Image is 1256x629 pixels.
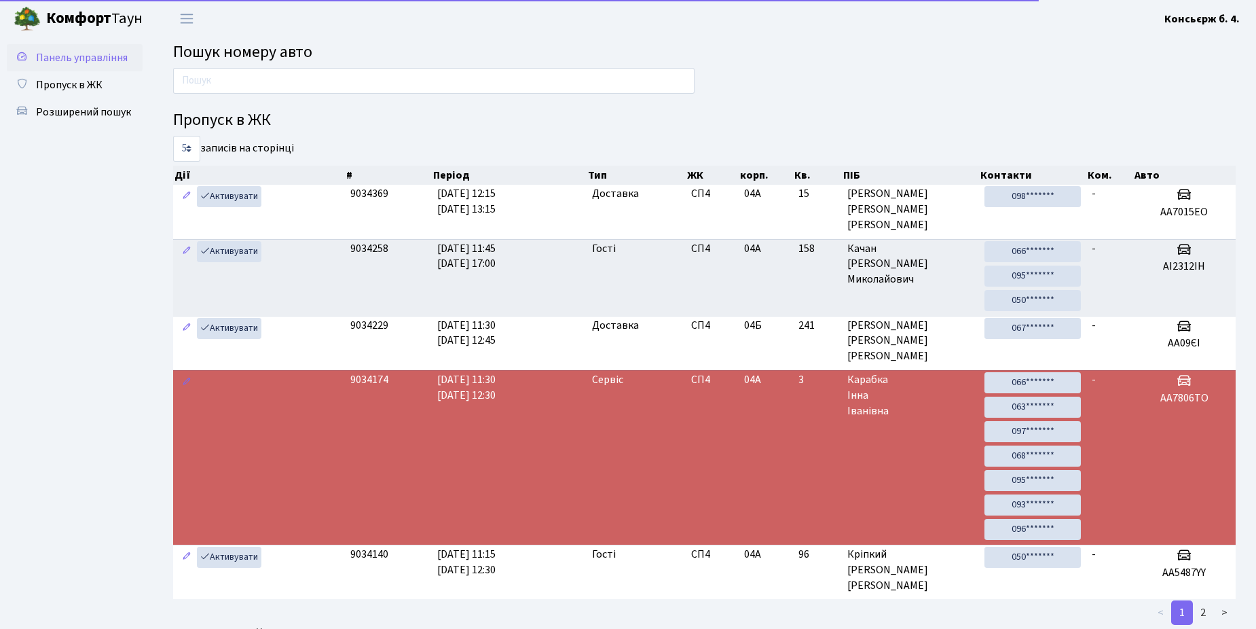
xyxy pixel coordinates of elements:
span: 9034174 [350,372,388,387]
span: Доставка [592,186,639,202]
b: Комфорт [46,7,111,29]
span: 96 [798,547,836,562]
a: Редагувати [179,241,195,262]
span: Пропуск в ЖК [36,77,103,92]
input: Пошук [173,68,695,94]
span: 9034369 [350,186,388,201]
h4: Пропуск в ЖК [173,111,1236,130]
span: Качан [PERSON_NAME] Миколайович [847,241,974,288]
a: 1 [1171,600,1193,625]
h5: АА7015ЕО [1139,206,1230,219]
th: Кв. [793,166,842,185]
label: записів на сторінці [173,136,294,162]
img: logo.png [14,5,41,33]
span: - [1092,372,1096,387]
a: Пропуск в ЖК [7,71,143,98]
h5: АА09ЄІ [1139,337,1230,350]
span: СП4 [691,318,733,334]
span: СП4 [691,547,733,562]
span: СП4 [691,241,733,257]
span: - [1092,241,1096,256]
span: [PERSON_NAME] [PERSON_NAME] [PERSON_NAME] [847,186,974,233]
th: Дії [173,166,345,185]
a: Панель управління [7,44,143,71]
span: 241 [798,318,836,334]
span: Таун [46,7,143,31]
th: ЖК [686,166,739,185]
span: 9034140 [350,547,388,562]
span: Гості [592,547,616,562]
span: 04А [744,241,761,256]
span: [PERSON_NAME] [PERSON_NAME] [PERSON_NAME] [847,318,974,365]
a: 2 [1192,600,1214,625]
span: 9034258 [350,241,388,256]
a: Розширений пошук [7,98,143,126]
span: 158 [798,241,836,257]
span: [DATE] 11:30 [DATE] 12:45 [437,318,496,348]
span: Гості [592,241,616,257]
a: Консьєрж б. 4. [1164,11,1240,27]
span: Сервіс [592,372,623,388]
span: [DATE] 12:15 [DATE] 13:15 [437,186,496,217]
span: 04А [744,547,761,562]
a: Активувати [197,241,261,262]
span: Доставка [592,318,639,334]
a: Активувати [197,547,261,568]
button: Переключити навігацію [170,7,204,30]
span: Кріпкий [PERSON_NAME] [PERSON_NAME] [847,547,974,594]
a: Редагувати [179,372,195,393]
span: Панель управління [36,50,128,65]
h5: AA7806TO [1139,392,1230,405]
span: 04А [744,372,761,387]
span: СП4 [691,186,733,202]
a: Редагувати [179,186,195,207]
span: - [1092,318,1096,333]
a: Активувати [197,186,261,207]
a: Активувати [197,318,261,339]
th: Період [432,166,587,185]
th: Контакти [979,166,1086,185]
a: Редагувати [179,318,195,339]
b: Консьєрж б. 4. [1164,12,1240,26]
span: - [1092,547,1096,562]
span: - [1092,186,1096,201]
span: 15 [798,186,836,202]
th: Ком. [1086,166,1132,185]
th: корп. [739,166,793,185]
span: 3 [798,372,836,388]
th: Авто [1133,166,1236,185]
span: Пошук номеру авто [173,40,312,64]
span: [DATE] 11:15 [DATE] 12:30 [437,547,496,577]
span: 04А [744,186,761,201]
a: > [1213,600,1236,625]
a: Редагувати [179,547,195,568]
span: Карабка Інна Іванівна [847,372,974,419]
th: Тип [587,166,686,185]
th: # [345,166,432,185]
h5: АІ2312ІН [1139,260,1230,273]
span: [DATE] 11:45 [DATE] 17:00 [437,241,496,272]
span: СП4 [691,372,733,388]
h5: AA5487YY [1139,567,1230,579]
span: Розширений пошук [36,105,131,120]
span: [DATE] 11:30 [DATE] 12:30 [437,372,496,403]
span: 9034229 [350,318,388,333]
span: 04Б [744,318,762,333]
th: ПІБ [842,166,979,185]
select: записів на сторінці [173,136,200,162]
